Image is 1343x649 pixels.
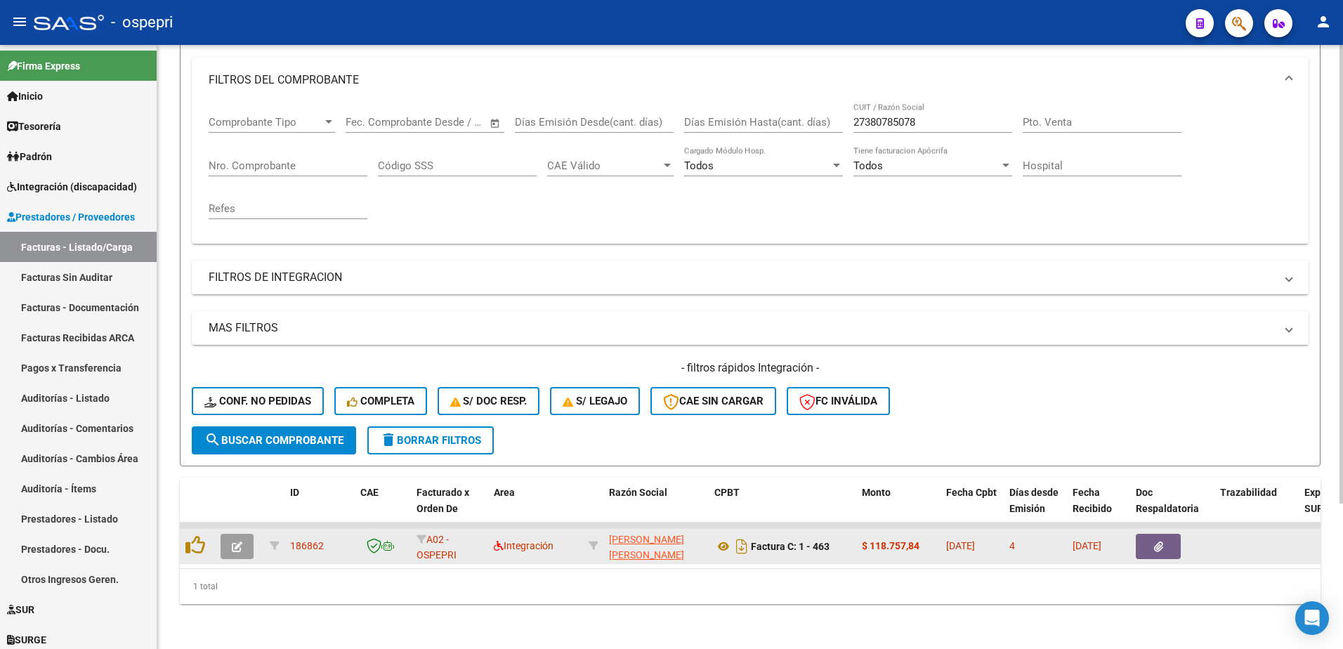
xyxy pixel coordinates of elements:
[367,426,494,454] button: Borrar Filtros
[946,487,997,498] span: Fecha Cpbt
[563,395,627,407] span: S/ legajo
[1295,601,1329,635] div: Open Intercom Messenger
[941,478,1004,539] datatable-header-cell: Fecha Cpbt
[209,270,1275,285] mat-panel-title: FILTROS DE INTEGRACION
[7,632,46,648] span: SURGE
[709,478,856,539] datatable-header-cell: CPBT
[204,434,343,447] span: Buscar Comprobante
[1073,487,1112,514] span: Fecha Recibido
[1009,487,1059,514] span: Días desde Emisión
[1130,478,1214,539] datatable-header-cell: Doc Respaldatoria
[751,541,830,552] strong: Factura C: 1 - 463
[862,540,919,551] strong: $ 118.757,84
[853,159,883,172] span: Todos
[1136,487,1199,514] span: Doc Respaldatoria
[714,487,740,498] span: CPBT
[290,540,324,551] span: 186862
[204,431,221,448] mat-icon: search
[609,532,703,561] div: 27380785078
[450,395,528,407] span: S/ Doc Resp.
[487,115,504,131] button: Open calendar
[284,478,355,539] datatable-header-cell: ID
[209,116,322,129] span: Comprobante Tipo
[1004,478,1067,539] datatable-header-cell: Días desde Emisión
[360,487,379,498] span: CAE
[862,487,891,498] span: Monto
[347,395,414,407] span: Completa
[494,487,515,498] span: Area
[7,602,34,617] span: SUR
[209,72,1275,88] mat-panel-title: FILTROS DEL COMPROBANTE
[7,149,52,164] span: Padrón
[1067,478,1130,539] datatable-header-cell: Fecha Recibido
[192,387,324,415] button: Conf. no pedidas
[550,387,640,415] button: S/ legajo
[1315,13,1332,30] mat-icon: person
[204,395,311,407] span: Conf. no pedidas
[733,535,751,558] i: Descargar documento
[192,426,356,454] button: Buscar Comprobante
[7,119,61,134] span: Tesorería
[192,311,1309,345] mat-expansion-panel-header: MAS FILTROS
[787,387,890,415] button: FC Inválida
[603,478,709,539] datatable-header-cell: Razón Social
[684,159,714,172] span: Todos
[411,478,488,539] datatable-header-cell: Facturado x Orden De
[7,88,43,104] span: Inicio
[1214,478,1299,539] datatable-header-cell: Trazabilidad
[856,478,941,539] datatable-header-cell: Monto
[547,159,661,172] span: CAE Válido
[355,478,411,539] datatable-header-cell: CAE
[1073,540,1101,551] span: [DATE]
[111,7,173,38] span: - ospepri
[799,395,877,407] span: FC Inválida
[11,13,28,30] mat-icon: menu
[192,58,1309,103] mat-expansion-panel-header: FILTROS DEL COMPROBANTE
[415,116,483,129] input: Fecha fin
[192,360,1309,376] h4: - filtros rápidos Integración -
[1220,487,1277,498] span: Trazabilidad
[346,116,402,129] input: Fecha inicio
[1009,540,1015,551] span: 4
[417,487,469,514] span: Facturado x Orden De
[209,320,1275,336] mat-panel-title: MAS FILTROS
[380,431,397,448] mat-icon: delete
[290,487,299,498] span: ID
[650,387,776,415] button: CAE SIN CARGAR
[609,487,667,498] span: Razón Social
[7,58,80,74] span: Firma Express
[488,478,583,539] datatable-header-cell: Area
[417,534,457,561] span: A02 - OSPEPRI
[334,387,427,415] button: Completa
[946,540,975,551] span: [DATE]
[380,434,481,447] span: Borrar Filtros
[7,209,135,225] span: Prestadores / Proveedores
[494,540,553,551] span: Integración
[663,395,764,407] span: CAE SIN CARGAR
[7,179,137,195] span: Integración (discapacidad)
[180,569,1321,604] div: 1 total
[609,534,684,561] span: [PERSON_NAME] [PERSON_NAME]
[192,261,1309,294] mat-expansion-panel-header: FILTROS DE INTEGRACION
[438,387,540,415] button: S/ Doc Resp.
[192,103,1309,244] div: FILTROS DEL COMPROBANTE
